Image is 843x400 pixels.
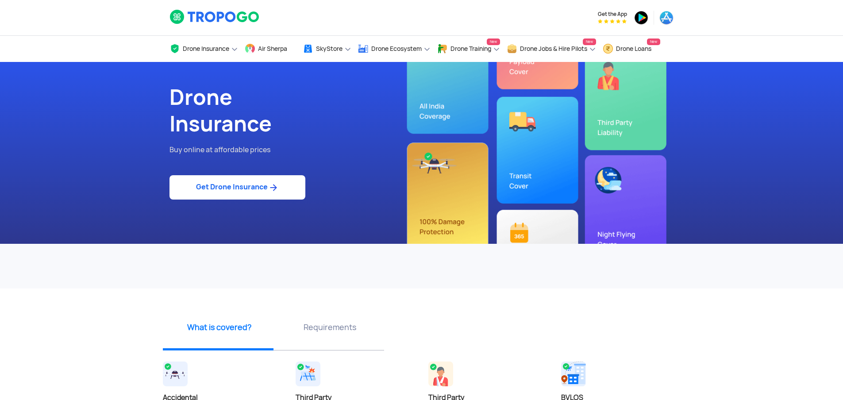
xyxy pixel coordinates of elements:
[316,45,343,52] span: SkyStore
[616,45,651,52] span: Drone Loans
[245,36,296,62] a: Air Sherpa
[169,36,238,62] a: Drone Insurance
[371,45,422,52] span: Drone Ecosystem
[634,11,648,25] img: ic_playstore.png
[167,322,271,333] p: What is covered?
[603,36,660,62] a: Drone LoansNew
[358,36,431,62] a: Drone Ecosystem
[450,45,491,52] span: Drone Training
[437,36,500,62] a: Drone TrainingNew
[268,182,279,193] img: ic_arrow_forward_blue.svg
[520,45,587,52] span: Drone Jobs & Hire Pilots
[169,144,415,156] p: Buy online at affordable prices
[598,11,627,18] span: Get the App
[169,84,415,137] h1: Drone Insurance
[598,19,627,23] img: App Raking
[647,38,660,45] span: New
[507,36,596,62] a: Drone Jobs & Hire PilotsNew
[183,45,229,52] span: Drone Insurance
[583,38,596,45] span: New
[303,36,351,62] a: SkyStore
[659,11,674,25] img: ic_appstore.png
[278,322,382,333] p: Requirements
[169,175,305,200] a: Get Drone Insurance
[258,45,287,52] span: Air Sherpa
[487,38,500,45] span: New
[169,9,260,24] img: logoHeader.svg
